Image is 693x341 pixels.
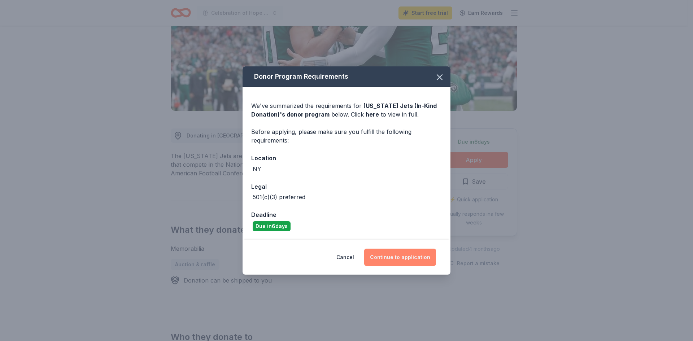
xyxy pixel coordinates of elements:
[366,110,379,119] a: here
[336,249,354,266] button: Cancel
[251,153,442,163] div: Location
[251,210,442,219] div: Deadline
[251,101,442,119] div: We've summarized the requirements for below. Click to view in full.
[253,165,261,173] div: NY
[251,127,442,145] div: Before applying, please make sure you fulfill the following requirements:
[251,182,442,191] div: Legal
[253,193,305,201] div: 501(c)(3) preferred
[243,66,450,87] div: Donor Program Requirements
[253,221,291,231] div: Due in 6 days
[364,249,436,266] button: Continue to application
